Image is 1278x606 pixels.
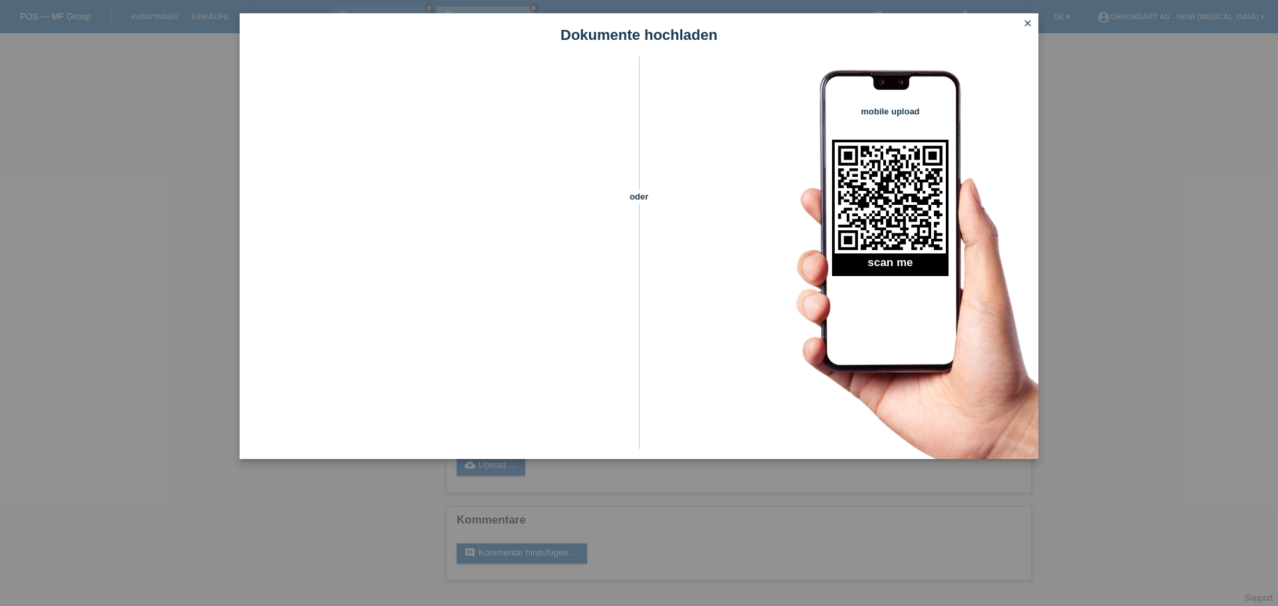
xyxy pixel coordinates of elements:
[240,27,1038,43] h1: Dokumente hochladen
[1019,17,1036,32] a: close
[260,90,616,422] iframe: Upload
[616,190,662,204] span: oder
[832,256,949,276] h2: scan me
[1022,18,1033,29] i: close
[832,106,949,116] h4: mobile upload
